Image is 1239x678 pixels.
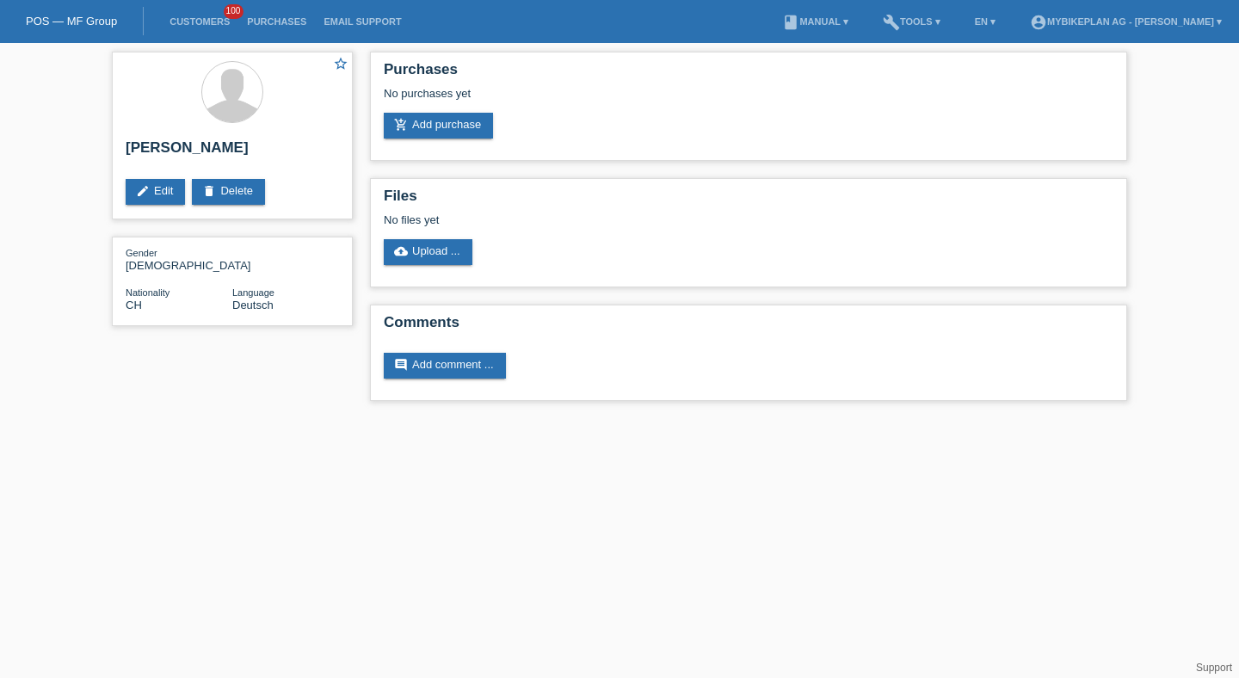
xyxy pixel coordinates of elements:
a: Support [1196,662,1232,674]
a: POS — MF Group [26,15,117,28]
a: star_border [333,56,348,74]
i: comment [394,358,408,372]
h2: Files [384,188,1113,213]
div: [DEMOGRAPHIC_DATA] [126,246,232,272]
h2: Purchases [384,61,1113,87]
div: No files yet [384,213,909,226]
a: buildTools ▾ [874,16,949,27]
i: delete [202,184,216,198]
i: book [782,14,799,31]
i: cloud_upload [394,244,408,258]
a: cloud_uploadUpload ... [384,239,472,265]
a: commentAdd comment ... [384,353,506,379]
h2: [PERSON_NAME] [126,139,339,165]
a: deleteDelete [192,179,265,205]
i: edit [136,184,150,198]
span: 100 [224,4,244,19]
i: add_shopping_cart [394,118,408,132]
span: Gender [126,248,157,258]
i: star_border [333,56,348,71]
a: EN ▾ [966,16,1004,27]
span: Nationality [126,287,170,298]
a: Customers [161,16,238,27]
a: Purchases [238,16,315,27]
a: editEdit [126,179,185,205]
a: add_shopping_cartAdd purchase [384,113,493,139]
div: No purchases yet [384,87,1113,113]
a: bookManual ▾ [774,16,857,27]
a: Email Support [315,16,410,27]
span: Switzerland [126,299,142,311]
a: account_circleMybikeplan AG - [PERSON_NAME] ▾ [1021,16,1230,27]
span: Deutsch [232,299,274,311]
h2: Comments [384,314,1113,340]
i: build [883,14,900,31]
span: Language [232,287,274,298]
i: account_circle [1030,14,1047,31]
